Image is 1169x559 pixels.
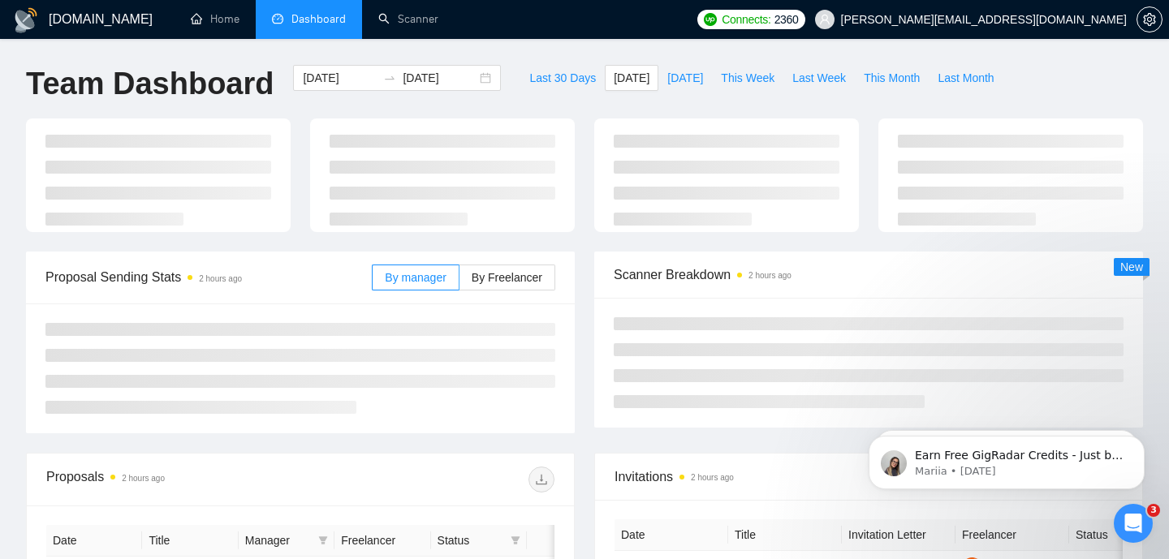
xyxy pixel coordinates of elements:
[383,71,396,84] span: to
[1147,504,1160,517] span: 3
[318,535,328,545] span: filter
[1137,6,1163,32] button: setting
[315,528,331,553] span: filter
[955,519,1069,551] th: Freelancer
[614,264,1124,285] span: Scanner Breakdown
[272,13,283,24] span: dashboard
[13,7,39,33] img: logo
[783,65,855,91] button: Last Week
[605,65,658,91] button: [DATE]
[614,69,649,87] span: [DATE]
[383,71,396,84] span: swap-right
[142,525,238,557] th: Title
[472,271,542,284] span: By Freelancer
[199,274,242,283] time: 2 hours ago
[819,14,830,25] span: user
[191,12,239,26] a: homeHome
[46,525,142,557] th: Date
[1137,13,1163,26] a: setting
[71,47,280,447] span: Earn Free GigRadar Credits - Just by Sharing Your Story! 💬 Want more credits for sending proposal...
[721,69,774,87] span: This Week
[792,69,846,87] span: Last Week
[842,519,955,551] th: Invitation Letter
[864,69,920,87] span: This Month
[26,65,274,103] h1: Team Dashboard
[438,531,504,549] span: Status
[704,13,717,26] img: upwork-logo.png
[520,65,605,91] button: Last 30 Days
[667,69,703,87] span: [DATE]
[385,271,446,284] span: By manager
[1120,260,1143,273] span: New
[334,525,430,557] th: Freelancer
[658,65,712,91] button: [DATE]
[122,474,165,483] time: 2 hours ago
[855,65,929,91] button: This Month
[748,271,792,280] time: 2 hours ago
[691,473,734,482] time: 2 hours ago
[71,62,280,77] p: Message from Mariia, sent 1w ago
[712,65,783,91] button: This Week
[1114,504,1153,543] iframe: Intercom live chat
[1137,13,1162,26] span: setting
[615,467,1123,487] span: Invitations
[291,12,346,26] span: Dashboard
[303,69,377,87] input: Start date
[728,519,842,551] th: Title
[511,535,520,545] span: filter
[774,11,799,28] span: 2360
[722,11,770,28] span: Connects:
[507,528,524,553] span: filter
[403,69,477,87] input: End date
[245,531,312,549] span: Manager
[844,402,1169,515] iframe: Intercom notifications message
[529,69,596,87] span: Last 30 Days
[378,12,438,26] a: searchScanner
[45,267,372,287] span: Proposal Sending Stats
[938,69,994,87] span: Last Month
[615,519,728,551] th: Date
[929,65,1003,91] button: Last Month
[239,525,334,557] th: Manager
[46,467,300,492] div: Proposals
